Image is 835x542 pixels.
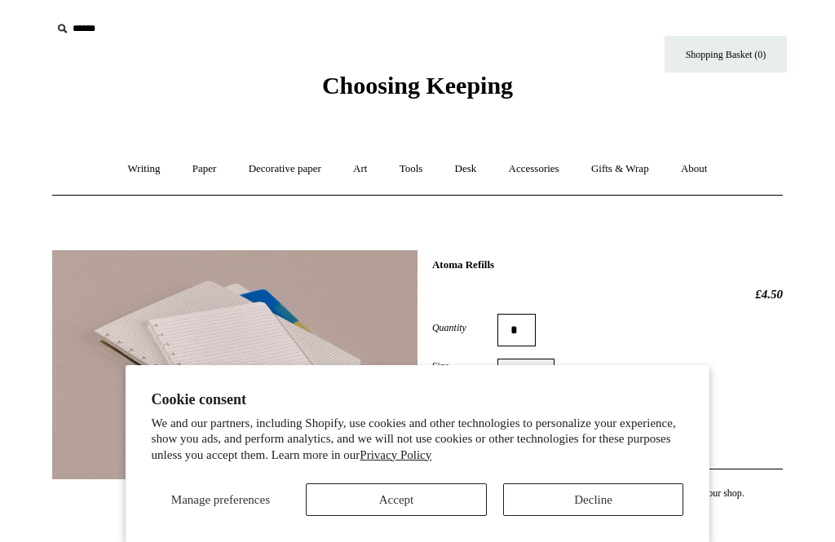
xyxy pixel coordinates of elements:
a: Gifts & Wrap [577,148,664,191]
label: Quantity [432,320,497,335]
a: Decorative paper [234,148,336,191]
a: Writing [113,148,175,191]
a: Accessories [494,148,574,191]
label: Size [432,359,497,373]
a: Privacy Policy [360,448,431,461]
span: Choosing Keeping [322,72,513,99]
a: Paper [178,148,232,191]
a: Tools [385,148,438,191]
button: Decline [503,483,684,516]
a: About [666,148,722,191]
button: Manage preferences [152,483,290,516]
span: Manage preferences [171,493,270,506]
p: We and our partners, including Shopify, use cookies and other technologies to personalize your ex... [152,416,684,464]
h2: £4.50 [432,287,783,302]
a: Choosing Keeping [322,85,513,96]
h2: Cookie consent [152,391,684,408]
button: Accept [306,483,487,516]
a: Shopping Basket (0) [665,36,787,73]
img: Atoma Refills [52,250,417,480]
a: Desk [440,148,492,191]
a: Art [338,148,382,191]
h1: Atoma Refills [432,258,783,271]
